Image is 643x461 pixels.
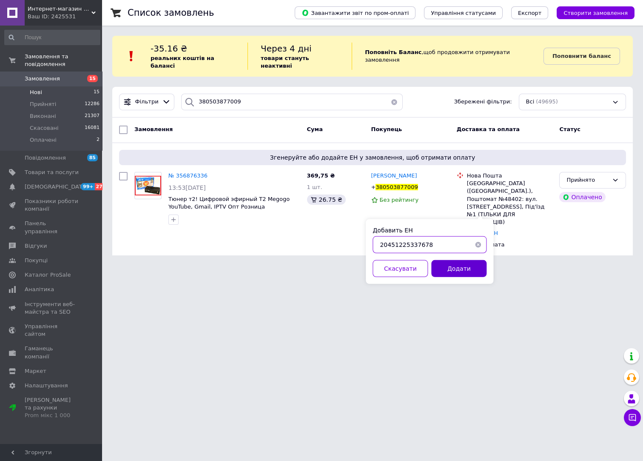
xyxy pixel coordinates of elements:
span: Маркет [25,367,46,375]
div: Пром-оплата [467,241,553,249]
div: , щоб продовжити отримувати замовлення [352,43,543,70]
a: № 356876336 [168,172,208,179]
input: Пошук за номером замовлення, ПІБ покупця, номером телефону, Email, номером накладної [181,94,403,110]
span: Панель управління [25,220,79,235]
span: 15 [87,75,98,82]
span: 99+ [81,183,95,190]
button: Завантажити звіт по пром-оплаті [295,6,415,19]
button: Очистить [386,94,403,110]
button: Експорт [511,6,549,19]
span: Створити замовлення [563,10,628,16]
span: Всі [526,98,535,106]
span: (49695) [536,98,558,105]
a: Створити замовлення [548,9,634,16]
h1: Список замовлень [128,8,214,18]
span: 15 [94,89,100,96]
span: Каталог ProSale [25,271,71,279]
div: Нова Пошта [467,172,553,180]
span: Інструменти веб-майстра та SEO [25,301,79,316]
span: Статус [559,126,580,132]
span: Управління сайтом [25,323,79,338]
b: реальних коштів на балансі [151,55,214,69]
span: Відгуки [25,242,47,250]
button: Чат з покупцем [624,409,641,426]
span: 369,75 ₴ [307,172,335,179]
div: Прийнято [566,176,609,185]
b: Поповнити баланс [552,53,611,59]
span: Гаманець компанії [25,345,79,360]
span: Интернет-магазин "Autozvuk2011" [28,5,91,13]
span: Показники роботи компанії [25,198,79,213]
span: -35.16 ₴ [151,43,187,54]
div: Оплачено [559,192,605,202]
input: Пошук [4,30,100,45]
span: 12286 [85,100,100,108]
span: Доставка та оплата [457,126,520,132]
span: Замовлення [25,75,60,83]
span: Прийняті [30,100,56,108]
span: Експорт [518,10,542,16]
div: 26.75 ₴ [307,195,346,205]
button: Додати [431,260,487,277]
span: Управління статусами [431,10,496,16]
a: Фото товару [134,172,162,199]
span: 16081 [85,124,100,132]
span: Нові [30,89,42,96]
div: Ваш ID: 2425531 [28,13,102,20]
span: Товари та послуги [25,169,79,176]
span: Покупець [371,126,402,132]
span: Повідомлення [25,154,66,162]
button: Очистить [469,236,487,253]
button: Створити замовлення [557,6,634,19]
span: Через 4 дні [261,43,312,54]
button: Скасувати [373,260,428,277]
span: Оплачені [30,136,57,144]
span: Фільтри [135,98,159,106]
span: Замовлення та повідомлення [25,53,102,68]
a: Тюнер т2! Цифpовой эфирный Т2 Megogo YouTube, Gmail, IPTV Опт Розница [168,196,290,210]
span: Аналітика [25,286,54,293]
span: Налаштування [25,382,68,389]
span: Збережені фільтри: [454,98,512,106]
span: [PERSON_NAME] та рахунки [25,396,79,420]
span: Покупці [25,257,48,264]
span: 380503877009 [376,184,418,190]
b: Поповніть Баланс [365,49,421,55]
span: 1 шт. [307,184,322,190]
button: Управління статусами [424,6,503,19]
span: Скасовані [30,124,59,132]
div: [GEOGRAPHIC_DATA] ([GEOGRAPHIC_DATA].), Поштомат №48402: вул. [STREET_ADDRESS], Під'їзд №1 (ТІЛЬК... [467,180,553,226]
span: 13:53[DATE] [168,184,206,191]
span: Без рейтингу [380,197,419,203]
b: товари стануть неактивні [261,55,309,69]
span: 85 [87,154,98,161]
div: Prom мікс 1 000 [25,412,79,419]
label: Добавить ЕН [373,227,413,234]
span: [PERSON_NAME] [371,172,417,179]
a: [PERSON_NAME] [371,172,417,180]
span: Виконані [30,112,56,120]
span: Замовлення [134,126,173,132]
span: [DEMOGRAPHIC_DATA] [25,183,88,191]
img: :exclamation: [125,50,138,63]
span: 21307 [85,112,100,120]
span: Згенеруйте або додайте ЕН у замовлення, щоб отримати оплату [122,153,623,162]
span: 2 [97,136,100,144]
span: 27 [95,183,105,190]
span: Cума [307,126,323,132]
img: Фото товару [135,176,161,195]
span: + [371,184,376,190]
a: Поповнити баланс [543,48,620,65]
span: Завантажити звіт по пром-оплаті [302,9,409,17]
